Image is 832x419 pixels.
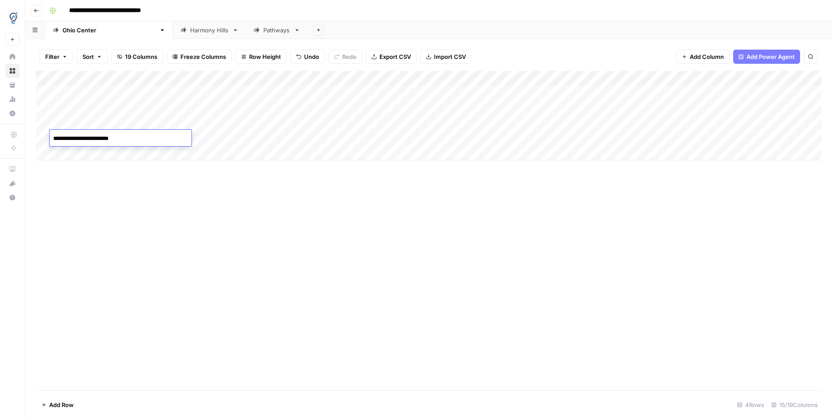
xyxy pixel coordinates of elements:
[434,52,466,61] span: Import CSV
[733,50,800,64] button: Add Power Agent
[111,50,163,64] button: 19 Columns
[249,52,281,61] span: Row Height
[173,21,246,39] a: Harmony Hills
[5,50,20,64] a: Home
[167,50,232,64] button: Freeze Columns
[676,50,730,64] button: Add Column
[125,52,157,61] span: 19 Columns
[45,21,173,39] a: [US_STATE][GEOGRAPHIC_DATA]
[62,26,156,35] div: [US_STATE][GEOGRAPHIC_DATA]
[366,50,417,64] button: Export CSV
[304,52,319,61] span: Undo
[39,50,73,64] button: Filter
[235,50,287,64] button: Row Height
[246,21,308,39] a: Pathways
[420,50,472,64] button: Import CSV
[5,190,20,205] button: Help + Support
[746,52,795,61] span: Add Power Agent
[82,52,94,61] span: Sort
[328,50,362,64] button: Redo
[45,52,59,61] span: Filter
[5,162,20,176] a: AirOps Academy
[5,106,20,120] a: Settings
[290,50,325,64] button: Undo
[379,52,411,61] span: Export CSV
[36,398,79,412] button: Add Row
[263,26,290,35] div: Pathways
[5,10,21,26] img: TDI Content Team Logo
[77,50,108,64] button: Sort
[5,78,20,92] a: Your Data
[690,52,724,61] span: Add Column
[190,26,229,35] div: Harmony Hills
[180,52,226,61] span: Freeze Columns
[5,92,20,106] a: Usage
[768,398,821,412] div: 15/19 Columns
[5,7,20,29] button: Workspace: TDI Content Team
[49,400,74,409] span: Add Row
[5,64,20,78] a: Browse
[5,176,20,190] button: What's new?
[734,398,768,412] div: 4 Rows
[6,177,19,190] div: What's new?
[342,52,356,61] span: Redo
